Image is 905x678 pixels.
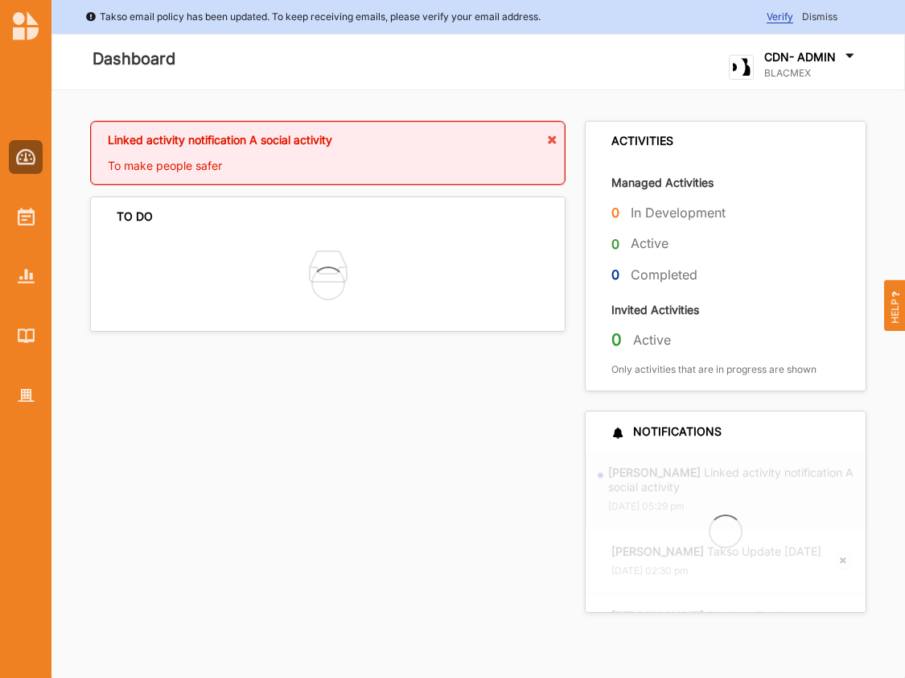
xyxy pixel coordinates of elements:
[764,67,858,80] label: BLACMEX
[611,203,619,223] label: 0
[9,378,43,412] a: Organisation
[631,267,697,283] label: Completed
[767,10,793,23] span: Verify
[9,319,43,353] a: Library
[631,235,668,252] label: Active
[631,205,726,221] label: In Development
[764,50,836,64] label: CDN- ADMIN
[85,9,541,25] div: Takso email policy has been updated. To keep receiving emails, please verify your email address.
[802,10,837,23] span: Dismiss
[9,259,43,293] a: Reports
[611,265,619,285] label: 0
[611,175,714,190] label: Managed Activities
[611,234,619,254] label: 0
[611,363,817,376] label: Only activities that are in progress are shown
[18,329,35,342] img: Library
[729,55,754,80] img: logo
[13,11,39,40] img: logo
[16,149,36,165] img: Dashboard
[108,159,222,172] span: To make people safer
[108,133,548,159] div: Linked activity notification A social activity
[611,424,722,439] div: NOTIFICATIONS
[611,134,673,148] div: ACTIVITIES
[9,140,43,174] a: Dashboard
[117,209,153,224] div: TO DO
[611,302,699,317] label: Invited Activities
[18,269,35,283] img: Reports
[18,389,35,403] img: Organisation
[9,200,43,234] a: Activities
[633,332,671,349] label: Active
[18,208,35,225] img: Activities
[93,46,175,72] label: Dashboard
[611,329,622,350] label: 0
